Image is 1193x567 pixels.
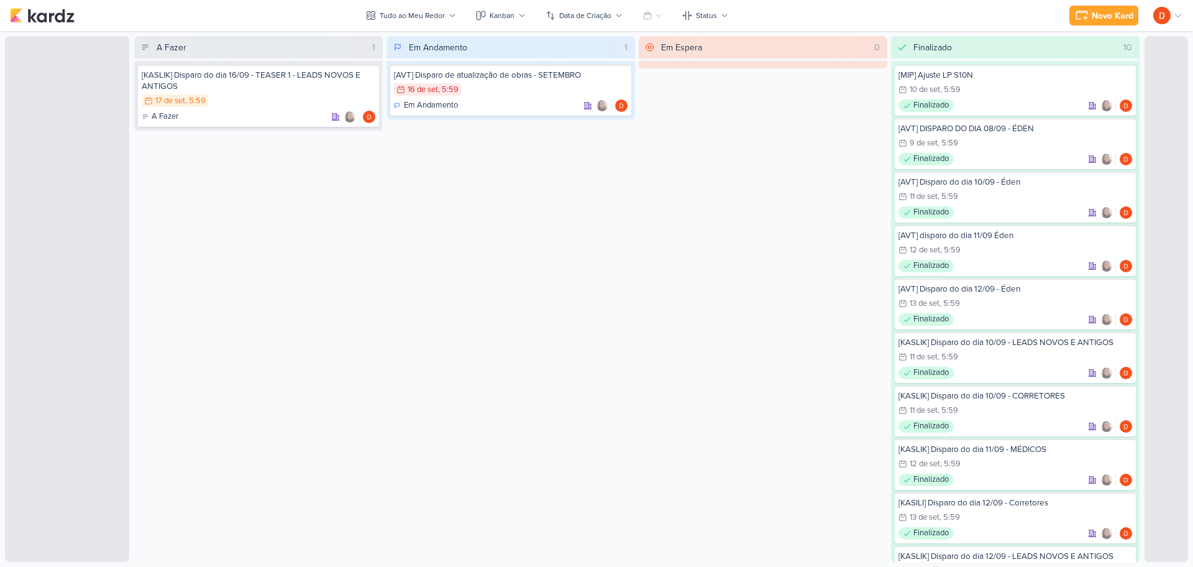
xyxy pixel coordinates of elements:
div: 9 de set [910,139,938,147]
img: Sharlene Khoury [344,111,356,123]
p: Finalizado [913,474,949,486]
img: Diego Lima | TAGAWA [1120,474,1132,486]
div: Responsável: Diego Lima | TAGAWA [1120,474,1132,486]
div: 10 [1118,41,1137,54]
div: 1 [367,41,380,54]
div: Responsável: Diego Lima | TAGAWA [1120,313,1132,326]
img: Sharlene Khoury [596,99,608,112]
div: Responsável: Diego Lima | TAGAWA [1120,260,1132,272]
div: 10 de set [910,86,940,94]
div: Colaboradores: Sharlene Khoury [1100,527,1116,540]
div: Finalizado [913,41,952,54]
div: Finalizado [898,206,954,219]
img: Diego Lima | TAGAWA [615,99,628,112]
div: 0 [869,41,885,54]
div: 17 de set [155,97,185,105]
div: , 5:59 [940,460,961,468]
div: Responsável: Diego Lima | TAGAWA [1120,99,1132,112]
img: Diego Lima | TAGAWA [1120,99,1132,112]
img: Sharlene Khoury [1100,527,1113,540]
img: Diego Lima | TAGAWA [1120,206,1132,219]
div: 1 [619,41,633,54]
div: Finalizado [898,313,954,326]
div: Em Espera [661,41,702,54]
div: , 5:59 [938,193,958,201]
div: 13 de set [910,300,939,308]
p: Finalizado [913,367,949,379]
div: [KASLIK] Disparo do dia 16/09 - TEASER 1 - LEADS NOVOS E ANTIGOS [142,70,375,92]
div: , 5:59 [939,300,960,308]
div: 11 de set [910,353,938,361]
img: Diego Lima | TAGAWA [1120,527,1132,540]
div: Colaboradores: Sharlene Khoury [1100,313,1116,326]
div: Colaboradores: Sharlene Khoury [1100,367,1116,379]
img: Sharlene Khoury [1100,367,1113,379]
div: 16 de set [408,86,438,94]
img: Diego Lima | TAGAWA [1120,260,1132,272]
div: , 5:59 [940,86,961,94]
div: Colaboradores: Sharlene Khoury [1100,99,1116,112]
div: 12 de set [910,460,940,468]
div: [AVT] Disparo do dia 10/09 - Éden [898,177,1132,188]
div: [KASILI] Disparo do dia 12/09 - Corretores [898,497,1132,509]
div: Responsável: Diego Lima | TAGAWA [1120,206,1132,219]
div: [AVT] Disparo do dia 12/09 - Éden [898,283,1132,295]
div: , 5:59 [938,407,958,415]
img: Sharlene Khoury [1100,420,1113,433]
div: Colaboradores: Sharlene Khoury [596,99,611,112]
div: Colaboradores: Sharlene Khoury [1100,474,1116,486]
img: Diego Lima | TAGAWA [363,111,375,123]
div: [AVT] DISPARO DO DIA 08/09 - ÉDEN [898,123,1132,134]
div: Finalizado [898,99,954,112]
div: A Fazer [157,41,186,54]
div: [KASLIK] Disparo do dia 12/09 - LEADS NOVOS E ANTIGOS [898,551,1132,562]
img: Diego Lima | TAGAWA [1120,313,1132,326]
img: Diego Lima | TAGAWA [1120,420,1132,433]
div: 12 de set [910,246,940,254]
div: Em Andamento [394,99,458,112]
p: Finalizado [913,206,949,219]
div: , 5:59 [938,353,958,361]
p: Finalizado [913,313,949,326]
div: Finalizado [898,260,954,272]
div: , 5:59 [185,97,206,105]
div: Responsável: Diego Lima | TAGAWA [615,99,628,112]
div: [AVT] disparo do dia 11/09 Éden [898,230,1132,241]
img: Sharlene Khoury [1100,99,1113,112]
div: Responsável: Diego Lima | TAGAWA [1120,527,1132,540]
div: Em Andamento [409,41,467,54]
p: Finalizado [913,153,949,165]
div: 11 de set [910,407,938,415]
p: Finalizado [913,527,949,540]
div: , 5:59 [938,139,958,147]
div: 11 de set [910,193,938,201]
div: Responsável: Diego Lima | TAGAWA [1120,153,1132,165]
img: kardz.app [10,8,75,23]
div: Colaboradores: Sharlene Khoury [1100,206,1116,219]
div: [KASLIK] Disparo do dia 10/09 - LEADS NOVOS E ANTIGOS [898,337,1132,348]
div: [KASLIK] Disparo do dia 11/09 - MÉDICOS [898,444,1132,455]
img: Sharlene Khoury [1100,313,1113,326]
div: , 5:59 [939,514,960,522]
div: Novo Kard [1092,9,1133,22]
p: Finalizado [913,260,949,272]
div: Finalizado [898,527,954,540]
div: , 5:59 [438,86,459,94]
img: Sharlene Khoury [1100,153,1113,165]
img: Sharlene Khoury [1100,206,1113,219]
img: Diego Lima | TAGAWA [1153,7,1171,24]
div: Colaboradores: Sharlene Khoury [344,111,359,123]
div: Finalizado [898,474,954,486]
p: A Fazer [152,111,178,123]
p: Em Andamento [404,99,458,112]
div: , 5:59 [940,246,961,254]
div: Finalizado [898,153,954,165]
button: Novo Kard [1069,6,1138,25]
div: Responsável: Diego Lima | TAGAWA [1120,420,1132,433]
img: Sharlene Khoury [1100,474,1113,486]
p: Finalizado [913,99,949,112]
div: [AVT] Disparo de atualização de obras - SETEMBRO [394,70,628,81]
div: Responsável: Diego Lima | TAGAWA [1120,367,1132,379]
div: [MIP] Ajuste LP S10N [898,70,1132,81]
div: [KASLIK] Disparo do dia 10/09 - CORRETORES [898,390,1132,402]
